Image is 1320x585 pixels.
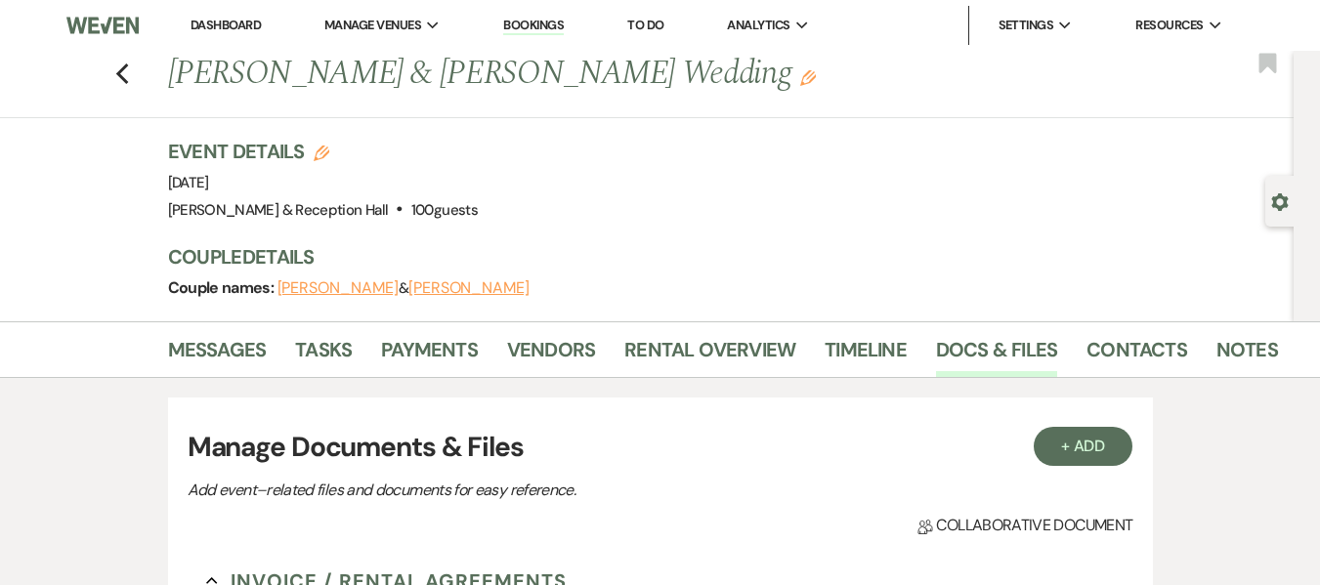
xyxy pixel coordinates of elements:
[627,17,663,33] a: To Do
[66,5,140,46] img: Weven Logo
[503,17,564,35] a: Bookings
[507,334,595,377] a: Vendors
[1216,334,1278,377] a: Notes
[1086,334,1187,377] a: Contacts
[324,16,421,35] span: Manage Venues
[168,200,389,220] span: [PERSON_NAME] & Reception Hall
[168,334,267,377] a: Messages
[411,200,478,220] span: 100 guests
[1271,191,1289,210] button: Open lead details
[727,16,789,35] span: Analytics
[1034,427,1133,466] button: + Add
[168,51,1043,98] h1: [PERSON_NAME] & [PERSON_NAME] Wedding
[408,280,530,296] button: [PERSON_NAME]
[277,280,399,296] button: [PERSON_NAME]
[168,138,478,165] h3: Event Details
[800,68,816,86] button: Edit
[191,17,261,33] a: Dashboard
[188,427,1133,468] h3: Manage Documents & Files
[999,16,1054,35] span: Settings
[917,514,1132,537] span: Collaborative document
[624,334,795,377] a: Rental Overview
[1135,16,1203,35] span: Resources
[936,334,1057,377] a: Docs & Files
[295,334,352,377] a: Tasks
[168,277,277,298] span: Couple names:
[168,173,209,192] span: [DATE]
[168,243,1262,271] h3: Couple Details
[277,278,530,298] span: &
[381,334,478,377] a: Payments
[825,334,907,377] a: Timeline
[188,478,872,503] p: Add event–related files and documents for easy reference.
